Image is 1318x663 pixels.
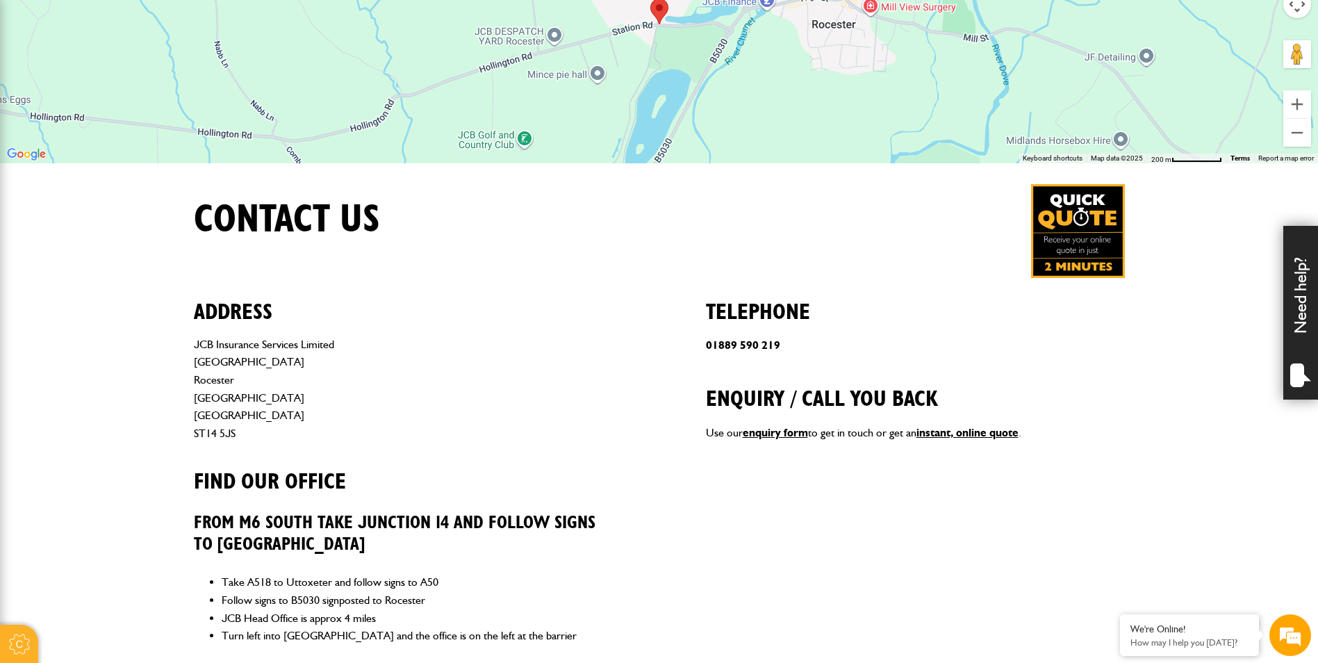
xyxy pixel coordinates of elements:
p: How may I help you today? [1130,637,1249,648]
li: JCB Head Office is approx 4 miles [222,609,613,628]
button: Drag Pegman onto the map to open Street View [1283,40,1311,68]
h1: Contact us [194,197,380,243]
div: We're Online! [1130,623,1249,635]
address: JCB Insurance Services Limited [GEOGRAPHIC_DATA] Rocester [GEOGRAPHIC_DATA] [GEOGRAPHIC_DATA] ST1... [194,336,613,443]
a: Open this area in Google Maps (opens a new window) [3,145,49,163]
button: Zoom out [1283,119,1311,147]
a: enquiry form [743,426,808,439]
h2: Find our office [194,448,613,495]
h3: From M6 South take Junction 14 and follow signs to [GEOGRAPHIC_DATA] [194,513,613,555]
li: Turn left into [GEOGRAPHIC_DATA] and the office is on the left at the barrier [222,627,613,645]
a: 01889 590 219 [706,338,780,352]
a: Report a map error [1258,154,1314,162]
span: Map data ©2025 [1091,154,1143,162]
span: 200 m [1151,156,1171,163]
button: Map scale: 200 m per 69 pixels [1147,154,1226,163]
a: instant, online quote [916,426,1019,439]
a: Terms (opens in new tab) [1230,154,1250,163]
h2: Address [194,278,613,325]
h2: Telephone [706,278,1125,325]
div: Need help? [1283,226,1318,400]
img: Quick Quote [1031,184,1125,278]
button: Keyboard shortcuts [1023,154,1082,163]
li: Follow signs to B5030 signposted to Rocester [222,591,613,609]
img: Google [3,145,49,163]
li: Take A518 to Uttoxeter and follow signs to A50 [222,573,613,591]
a: Get your insurance quote in just 2-minutes [1031,184,1125,278]
button: Zoom in [1283,90,1311,118]
h2: Enquiry / call you back [706,365,1125,412]
p: Use our to get in touch or get an . [706,424,1125,442]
